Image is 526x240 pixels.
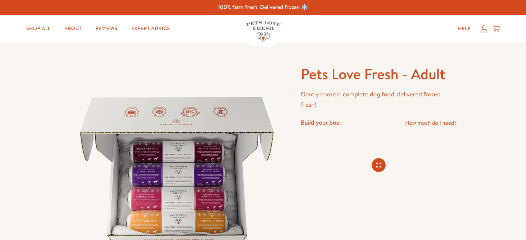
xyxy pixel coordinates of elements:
a: About [59,22,87,36]
a: How much do I need? [405,118,456,128]
a: Expert Advice [126,22,176,36]
p: Gently cooked, complete dog food, delivered frozen fresh! [301,89,457,110]
svg: Connecting store [372,158,386,172]
h4: Build your box: [301,118,341,126]
a: Reviews [90,22,123,36]
a: Help [452,22,476,36]
img: Pets Love Fresh [246,21,280,42]
a: Shop All [21,22,56,36]
h1: Pets Love Fresh - Adult [301,65,457,84]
